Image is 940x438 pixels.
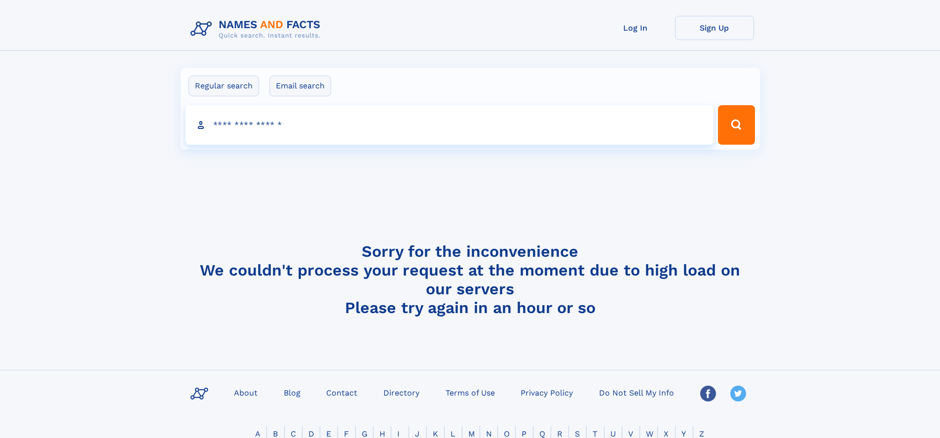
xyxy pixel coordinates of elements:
img: Facebook [700,386,716,401]
a: Privacy Policy [517,385,577,399]
h4: Sorry for the inconvenience We couldn't process your request at the moment due to high load on ou... [187,242,754,317]
a: About [230,385,262,399]
img: Logo Names and Facts [187,16,329,42]
a: Log In [596,16,675,40]
a: Terms of Use [442,385,499,399]
button: Search Button [718,105,754,145]
label: Regular search [188,76,259,96]
a: Blog [280,385,304,399]
a: Directory [379,385,423,399]
img: Twitter [730,386,746,401]
a: Do Not Sell My Info [595,385,678,399]
a: Contact [322,385,361,399]
a: Sign Up [675,16,754,40]
input: search input [186,105,714,145]
label: Email search [269,76,331,96]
